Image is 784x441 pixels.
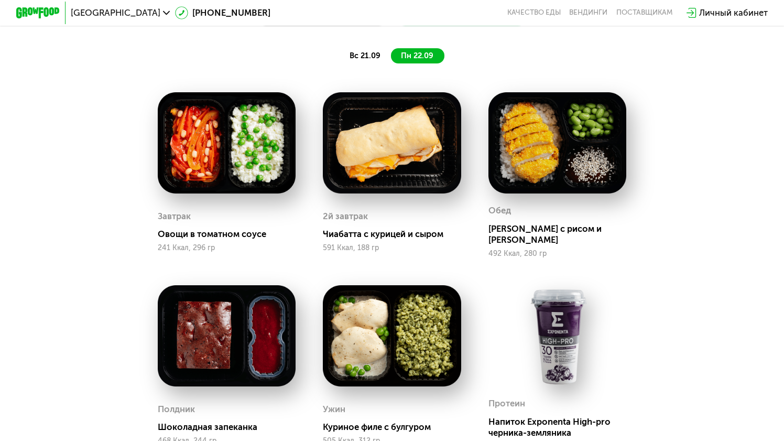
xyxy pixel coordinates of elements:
div: Ужин [323,401,345,417]
div: Чиабатта с курицей и сыром [323,229,470,240]
div: Куриное филе с булгуром [323,422,470,433]
span: [GEOGRAPHIC_DATA] [71,8,160,17]
div: [PERSON_NAME] с рисом и [PERSON_NAME] [488,223,635,245]
div: 241 Ккал, 296 гр [158,244,296,252]
div: Обед [488,202,511,219]
a: Вендинги [569,8,607,17]
a: Качество еды [507,8,561,17]
span: пн 22.09 [401,51,433,60]
div: Шоколадная запеканка [158,422,304,433]
div: Личный кабинет [699,6,768,19]
a: [PHONE_NUMBER] [175,6,270,19]
div: поставщикам [616,8,672,17]
div: 492 Ккал, 280 гр [488,250,626,258]
div: 591 Ккал, 188 гр [323,244,461,252]
div: 2й завтрак [323,208,368,224]
div: Напиток Exponenta High-pro черника-земляника [488,416,635,438]
div: Полдник [158,401,195,417]
div: Протеин [488,395,525,412]
div: Овощи в томатном соусе [158,229,304,240]
span: вс 21.09 [350,51,380,60]
div: Завтрак [158,208,191,224]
